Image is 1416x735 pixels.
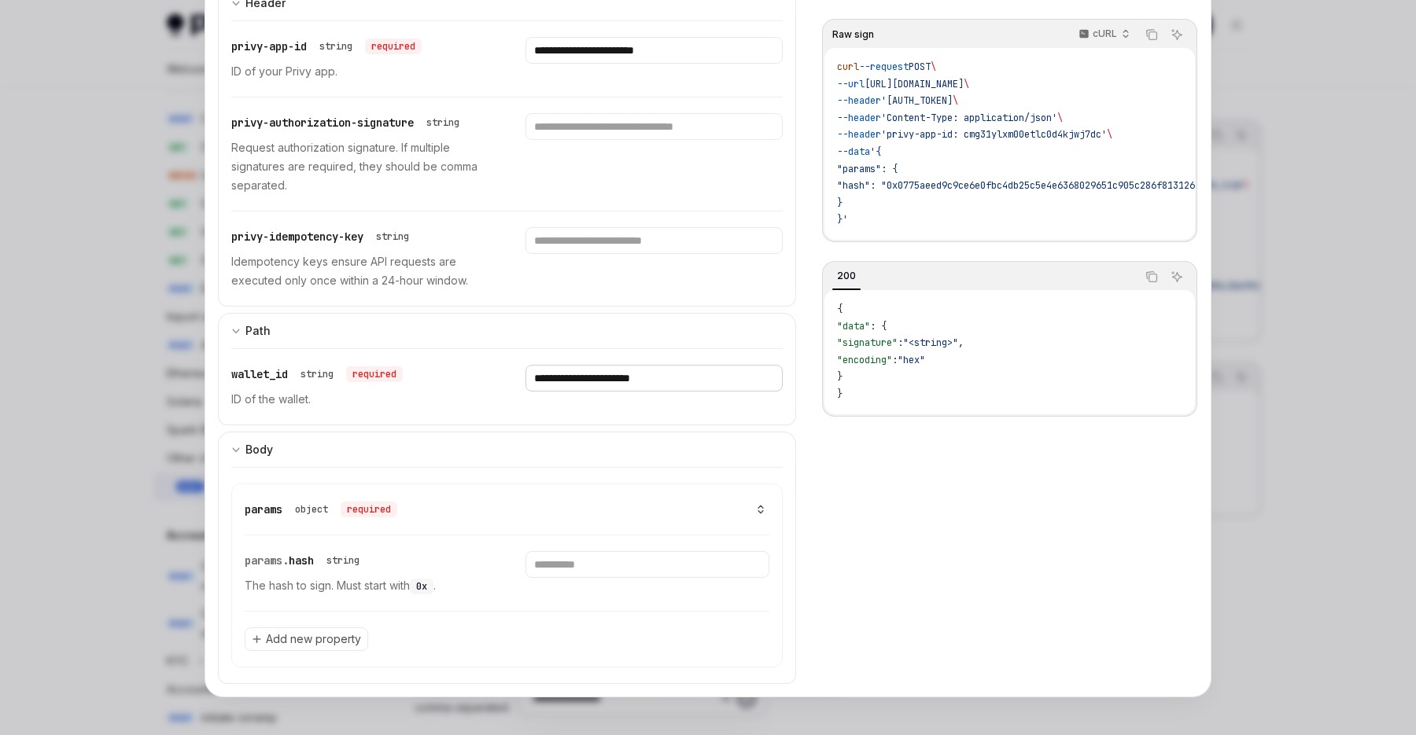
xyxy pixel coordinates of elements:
span: : { [870,320,887,333]
span: '{ [870,145,881,158]
span: "data" [837,320,870,333]
span: privy-app-id [231,39,307,53]
div: wallet_id [231,365,403,384]
span: POST [909,61,931,73]
span: params. [245,553,289,568]
div: required [341,502,397,517]
span: --header [837,94,881,107]
span: [URL][DOMAIN_NAME] [865,78,964,90]
span: "signature" [837,336,898,349]
span: "encoding" [837,354,892,366]
span: } [837,197,843,209]
span: --data [837,145,870,158]
input: Enter wallet_id [525,365,782,391]
button: Copy the contents from the code block [1141,266,1162,287]
div: required [365,39,422,54]
span: }' [837,213,848,226]
span: 'privy-app-id: cmg31ylxm00etlc0d4kjwj7dc' [881,128,1107,141]
div: Body [245,440,273,459]
span: curl [837,61,859,73]
span: privy-idempotency-key [231,230,363,244]
div: privy-idempotency-key [231,227,415,246]
button: show 1 property [752,504,769,515]
button: Expand input section [218,313,796,348]
span: { [837,303,843,315]
p: ID of your Privy app. [231,62,488,81]
p: The hash to sign. Must start with . [245,576,488,595]
span: --request [859,61,909,73]
div: params.hash [245,551,366,570]
span: \ [964,78,969,90]
button: Add new property [245,627,368,651]
span: "hash": "0x0775aeed9c9ce6e0fbc4db25c5e4e6368029651c905c286f813126a09025a21e" [837,179,1256,192]
span: 'Content-Type: application/json' [881,112,1057,124]
span: : [898,336,903,349]
span: '[AUTH_TOKEN] [881,94,953,107]
p: Request authorization signature. If multiple signatures are required, they should be comma separa... [231,138,488,195]
span: wallet_id [231,367,288,381]
div: privy-authorization-signature [231,113,466,132]
input: Enter privy-authorization-signature [525,113,782,140]
input: Enter hash [525,551,769,578]
input: Enter privy-idempotency-key [525,227,782,254]
span: Add new property [266,631,361,647]
span: "hex" [898,354,925,366]
span: --url [837,78,865,90]
span: --header [837,112,881,124]
span: "params": { [837,163,898,175]
span: "<string>" [903,336,958,349]
div: 200 [832,266,861,285]
button: Copy the contents from the code block [1141,24,1162,45]
p: ID of the wallet. [231,390,488,409]
span: hash [289,553,314,568]
span: Raw sign [832,28,874,41]
div: Path [245,322,271,340]
button: Ask AI [1167,266,1187,287]
span: } [837,370,843,383]
span: \ [1107,128,1112,141]
p: Idempotency keys ensure API requests are executed only once within a 24-hour window. [231,252,488,290]
button: Expand input section [218,432,796,467]
span: 0x [416,580,427,593]
span: \ [953,94,958,107]
span: } [837,388,843,400]
span: , [958,336,964,349]
p: cURL [1093,28,1117,40]
button: Ask AI [1167,24,1187,45]
div: params [245,500,397,519]
span: \ [1057,112,1063,124]
input: Enter privy-app-id [525,37,782,64]
button: cURL [1070,21,1137,48]
span: --header [837,128,881,141]
span: : [892,354,898,366]
span: \ [931,61,936,73]
span: params [245,502,282,516]
span: privy-authorization-signature [231,116,414,130]
div: required [346,366,403,382]
div: privy-app-id [231,37,422,56]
